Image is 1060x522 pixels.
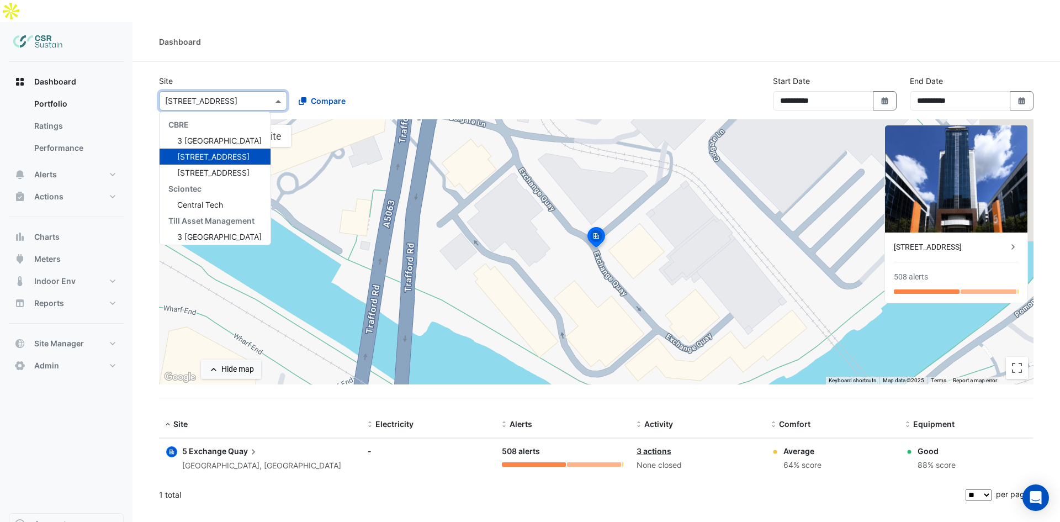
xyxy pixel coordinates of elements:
[9,270,124,292] button: Indoor Env
[34,338,84,349] span: Site Manager
[34,231,60,242] span: Charts
[291,91,353,110] button: Compare
[14,360,25,371] app-icon: Admin
[228,445,259,457] span: Quay
[14,191,25,202] app-icon: Actions
[14,231,25,242] app-icon: Charts
[182,446,226,456] span: 5 Exchange
[644,419,673,429] span: Activity
[1017,96,1027,106] fa-icon: Select Date
[913,419,955,429] span: Equipment
[885,125,1027,233] img: 5 Exchange Quay
[159,36,201,48] div: Dashboard
[14,276,25,287] app-icon: Indoor Env
[14,338,25,349] app-icon: Site Manager
[637,446,671,456] a: 3 actions
[9,355,124,377] button: Admin
[637,459,758,472] div: None closed
[368,445,489,457] div: -
[162,370,198,384] a: Open this area in Google Maps (opens a new window)
[9,333,124,355] button: Site Manager
[177,232,262,241] span: 3 [GEOGRAPHIC_DATA]
[14,76,25,87] app-icon: Dashboard
[14,298,25,309] app-icon: Reports
[883,377,924,383] span: Map data ©2025
[34,360,59,371] span: Admin
[931,377,946,383] a: Terms (opens in new tab)
[783,445,821,457] div: Average
[910,75,943,87] label: End Date
[160,112,271,245] div: Options List
[9,186,124,208] button: Actions
[783,459,821,472] div: 64% score
[375,419,414,429] span: Electricity
[177,136,262,145] span: 3 [GEOGRAPHIC_DATA]
[894,241,1008,253] div: [STREET_ADDRESS]
[182,460,341,472] div: [GEOGRAPHIC_DATA], [GEOGRAPHIC_DATA]
[159,481,963,509] div: 1 total
[773,75,810,87] label: Start Date
[34,254,61,265] span: Meters
[1006,357,1028,379] button: Toggle fullscreen view
[9,226,124,248] button: Charts
[25,93,124,115] a: Portfolio
[880,96,890,106] fa-icon: Select Date
[34,169,57,180] span: Alerts
[14,169,25,180] app-icon: Alerts
[34,276,76,287] span: Indoor Env
[159,75,173,87] label: Site
[168,120,189,129] span: CBRE
[9,164,124,186] button: Alerts
[34,191,63,202] span: Actions
[918,459,956,472] div: 88% score
[996,489,1029,499] span: per page
[502,445,623,458] div: 508 alerts
[1022,484,1049,511] div: Open Intercom Messenger
[14,254,25,265] app-icon: Meters
[9,93,124,164] div: Dashboard
[918,445,956,457] div: Good
[311,95,346,107] span: Compare
[177,152,250,161] span: [STREET_ADDRESS]
[177,200,223,209] span: Central Tech
[168,216,255,225] span: Till Asset Management
[221,363,254,375] div: Hide map
[510,419,532,429] span: Alerts
[34,76,76,87] span: Dashboard
[9,292,124,314] button: Reports
[162,370,198,384] img: Google
[9,248,124,270] button: Meters
[25,137,124,159] a: Performance
[168,184,202,193] span: Sciontec
[25,115,124,137] a: Ratings
[201,360,261,379] button: Hide map
[953,377,997,383] a: Report a map error
[34,298,64,309] span: Reports
[177,168,250,177] span: [STREET_ADDRESS]
[584,225,608,252] img: site-pin-selected.svg
[9,71,124,93] button: Dashboard
[779,419,810,429] span: Comfort
[13,31,63,53] img: Company Logo
[173,419,188,429] span: Site
[894,271,928,283] div: 508 alerts
[829,377,876,384] button: Keyboard shortcuts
